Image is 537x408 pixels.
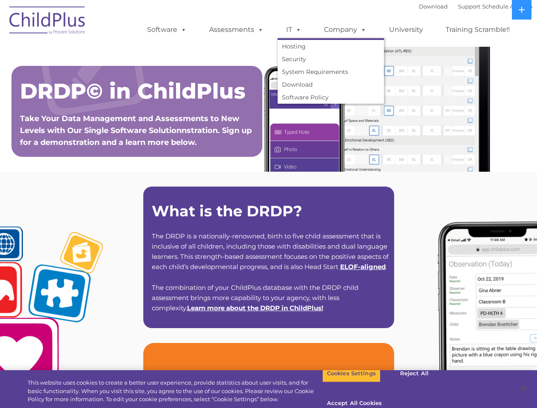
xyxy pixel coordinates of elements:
a: Support [458,3,480,10]
a: Software [139,21,195,38]
a: Training Scramble!! [437,21,518,38]
a: Company [315,21,375,38]
a: Hosting [278,40,384,53]
a: University [381,21,432,38]
button: Reject All [388,365,441,382]
a: ELOF-aligned [340,263,386,271]
img: ChildPlus by Procare Solutions [5,0,90,43]
button: Close [514,379,533,398]
strong: What is the DRDP? [152,202,302,220]
span: DRDP© in ChildPlus [20,78,245,104]
a: Download [419,3,448,10]
a: System Requirements [278,65,384,78]
a: Software Policy [278,91,384,104]
div: This website uses cookies to create a better user experience, provide statistics about user visit... [28,379,322,404]
a: Security [278,53,384,65]
a: Assessments [201,21,272,38]
button: Cookies Settings [322,365,381,382]
a: Learn more about the DRDP in ChildPlus [187,304,321,312]
a: Schedule A Demo [482,3,532,10]
span: ! [187,304,323,312]
a: IT [278,21,310,38]
a: Download [278,78,384,91]
font: | [419,3,532,10]
span: The combination of your ChildPlus database with the DRDP child assessment brings more capability ... [152,283,358,312]
span: Take Your Data Management and Assessments to New Levels with Our Single Software Solutionnstratio... [20,114,252,147]
span: The DRDP is a nationally-renowned, birth to five child assessment that is inclusive of all childr... [152,232,389,271]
